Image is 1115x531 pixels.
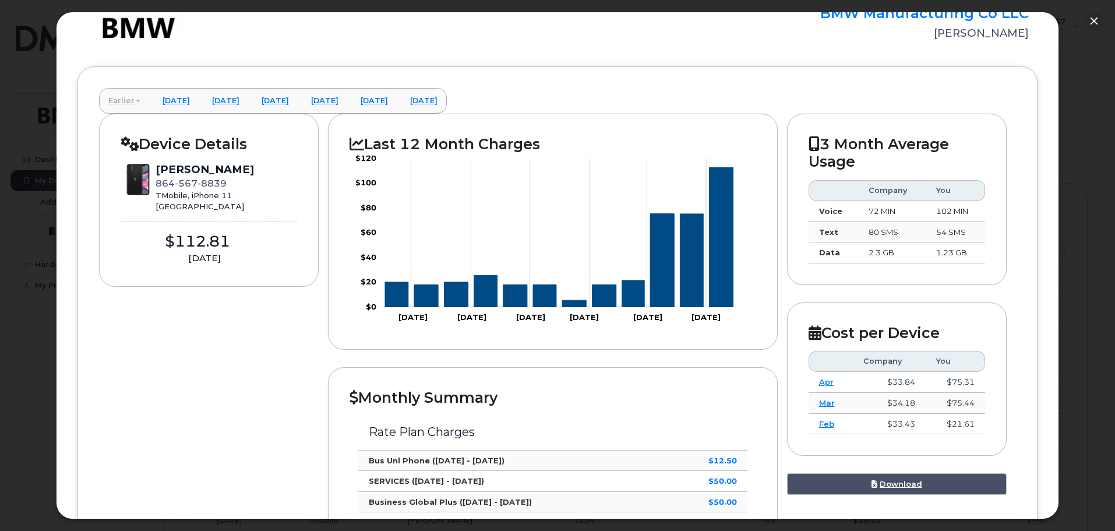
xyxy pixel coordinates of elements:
td: 1.23 GB [926,242,986,263]
strong: Business Global Plus ([DATE] - [DATE]) [369,497,532,507]
tspan: $20 [361,277,376,287]
tspan: [DATE] [692,312,721,322]
strong: Bus Unl Phone ([DATE] - [DATE]) [369,456,504,465]
td: 2.3 GB [858,242,925,263]
td: $75.44 [926,393,985,414]
g: Chart [355,153,736,322]
a: Feb [819,419,834,428]
h2: Cost per Device [809,324,986,342]
tspan: [DATE] [457,312,486,322]
strong: $50.00 [708,476,737,486]
td: 80 SMS [858,222,925,243]
tspan: $0 [366,302,376,311]
td: 54 SMS [926,222,986,243]
tspan: [DATE] [399,312,428,322]
div: $112.81 [121,231,274,252]
strong: Data [819,248,840,257]
td: $33.84 [853,372,925,393]
a: Apr [819,377,834,386]
strong: $12.50 [708,456,737,465]
tspan: [DATE] [516,312,545,322]
h2: Monthly Summary [350,389,756,406]
iframe: Messenger Launcher [1064,480,1106,522]
tspan: [DATE] [570,312,599,322]
a: Mar [819,398,835,407]
div: [DATE] [121,252,288,265]
th: You [926,351,985,372]
td: $34.18 [853,393,925,414]
h3: Rate Plan Charges [369,425,736,438]
td: $75.31 [926,372,985,393]
strong: $50.00 [708,497,737,507]
th: Company [853,351,925,372]
tspan: [DATE] [633,312,662,322]
td: $33.43 [853,414,925,435]
g: Series [385,168,733,308]
tspan: $40 [361,252,376,262]
a: Download [787,473,1007,495]
strong: SERVICES ([DATE] - [DATE]) [369,476,484,486]
td: $21.61 [926,414,985,435]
